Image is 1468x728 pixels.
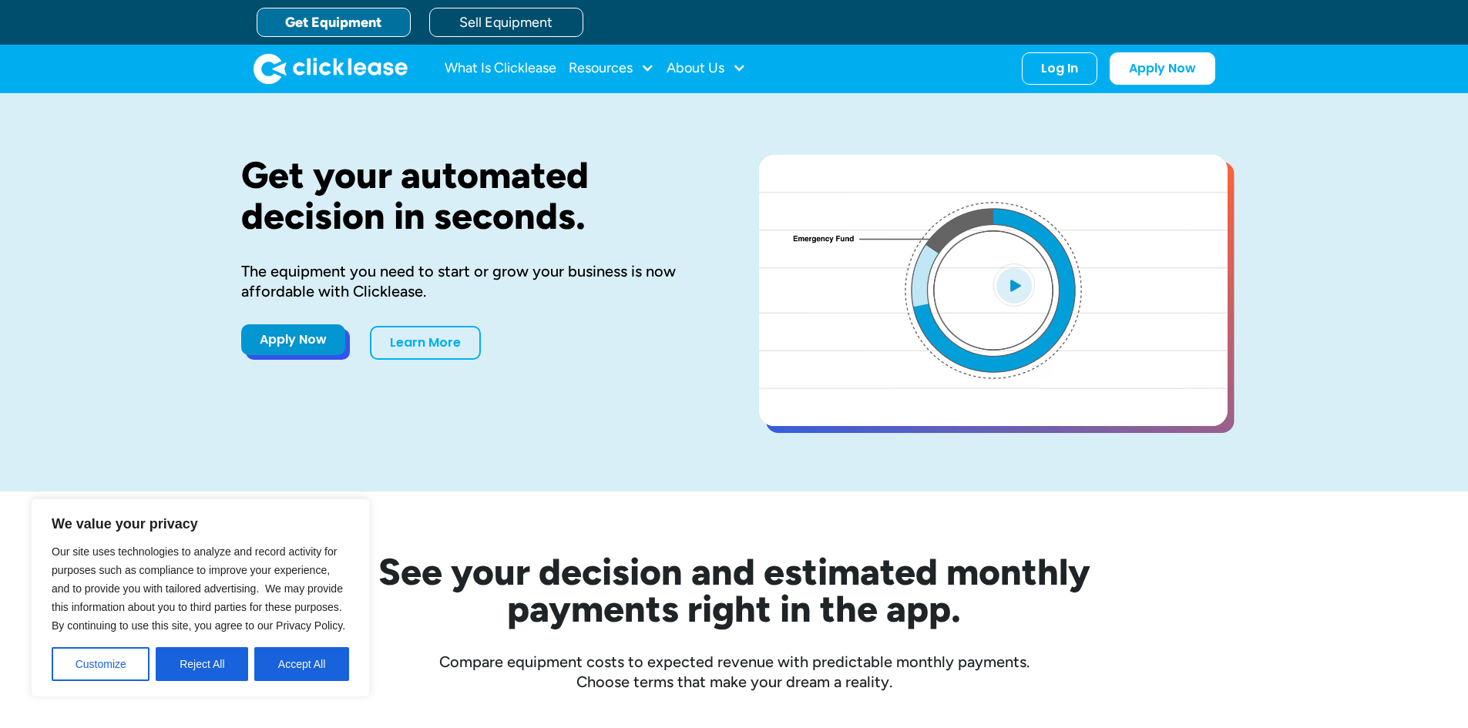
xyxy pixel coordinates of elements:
div: The equipment you need to start or grow your business is now affordable with Clicklease. [241,261,710,301]
div: We value your privacy [31,498,370,697]
a: home [254,53,408,84]
img: Blue play button logo on a light blue circular background [993,263,1035,307]
p: We value your privacy [52,515,349,533]
img: Clicklease logo [254,53,408,84]
button: Reject All [156,647,248,681]
div: About Us [667,53,746,84]
a: open lightbox [759,155,1228,426]
a: Sell Equipment [429,8,583,37]
a: Get Equipment [257,8,411,37]
div: Compare equipment costs to expected revenue with predictable monthly payments. Choose terms that ... [241,652,1228,692]
div: Log In [1041,61,1078,76]
button: Customize [52,647,149,681]
h2: See your decision and estimated monthly payments right in the app. [303,553,1166,627]
a: What Is Clicklease [445,53,556,84]
a: Apply Now [241,324,345,355]
button: Accept All [254,647,349,681]
a: Apply Now [1110,52,1215,85]
a: Learn More [370,326,481,360]
div: Resources [569,53,654,84]
h1: Get your automated decision in seconds. [241,155,710,237]
span: Our site uses technologies to analyze and record activity for purposes such as compliance to impr... [52,545,345,632]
